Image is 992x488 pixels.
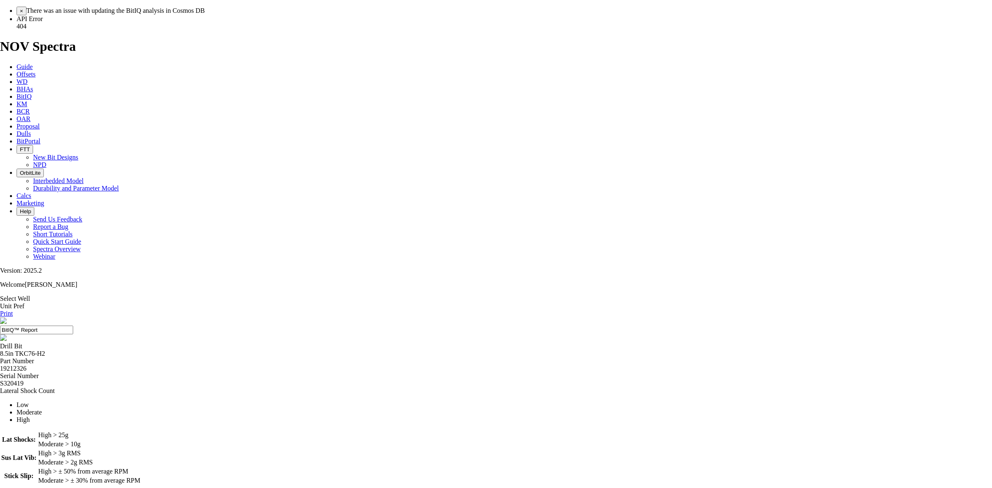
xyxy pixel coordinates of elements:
[38,449,141,457] td: High > 3g RMS
[1,467,37,485] th: Stick Slip:
[17,207,34,216] button: Help
[20,208,31,214] span: Help
[33,231,73,238] a: Short Tutorials
[33,238,81,245] a: Quick Start Guide
[33,253,55,260] a: Webinar
[33,216,82,223] a: Send Us Feedback
[20,146,30,152] span: FTT
[20,170,41,176] span: OrbitLite
[25,281,77,288] span: [PERSON_NAME]
[38,431,141,439] td: High > 25g
[17,71,36,78] a: Offsets
[33,245,81,252] a: Spectra Overview
[38,458,141,467] td: Moderate > 2g RMS
[33,185,119,192] a: Durability and Parameter Model
[17,130,31,137] a: Dulls
[17,401,992,409] li: Low
[33,154,78,161] a: New Bit Designs
[17,86,33,93] a: BHAs
[17,93,31,100] a: BitIQ
[17,100,27,107] a: KM
[17,145,33,154] button: FTT
[17,409,992,416] li: Moderate
[17,123,40,130] a: Proposal
[38,476,141,485] td: Moderate > ± 30% from average RPM
[17,63,33,70] a: Guide
[17,200,44,207] a: Marketing
[17,169,44,177] button: OrbitLite
[17,138,41,145] a: BitPortal
[33,177,83,184] a: Interbedded Model
[33,223,68,230] a: Report a Bug
[17,115,31,122] a: OAR
[17,78,28,85] a: WD
[17,15,43,30] span: API Error 404
[17,108,30,115] a: BCR
[38,440,141,448] td: Moderate > 10g
[33,161,46,168] a: NPD
[1,431,37,448] th: Lat Shocks:
[1,449,37,467] th: Sus Lat Vib:
[17,416,992,424] li: High
[38,467,141,476] td: High > ± 50% from average RPM
[26,7,205,14] span: There was an issue with updating the BitIQ analysis in Cosmos DB
[17,7,26,15] button: ×
[17,192,31,199] a: Calcs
